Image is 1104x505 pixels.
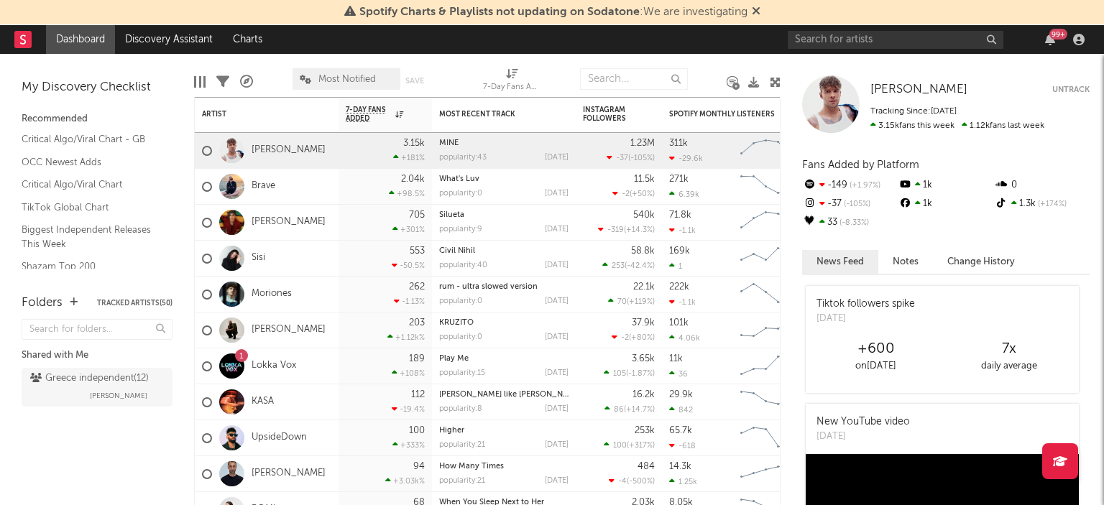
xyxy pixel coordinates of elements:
svg: Chart title [734,133,799,169]
input: Search... [580,68,688,90]
div: A&R Pipeline [240,61,253,103]
a: Lokka Vox [252,360,296,372]
a: How Many Times [439,463,504,471]
div: popularity: 9 [439,226,482,233]
div: 94 [413,462,425,471]
span: -105 % [630,154,653,162]
div: Folders [22,295,63,312]
div: [DATE] [545,154,569,162]
div: 36 [669,369,688,379]
div: 6.39k [669,190,699,199]
div: KRUZITO [439,319,569,327]
div: daily average [942,358,1075,375]
span: Dismiss [752,6,760,18]
span: -500 % [629,478,653,486]
div: -1.13 % [394,297,425,306]
div: popularity: 0 [439,333,482,341]
span: -1.87 % [628,370,653,378]
div: 65.7k [669,426,692,435]
div: ( ) [612,333,655,342]
div: 100 [409,426,425,435]
div: -29.6k [669,154,703,163]
span: Fans Added by Platform [802,159,919,170]
div: 1k [898,195,993,213]
div: 1.23M [630,139,655,148]
div: 253k [635,426,655,435]
div: +333 % [392,440,425,450]
a: UpsideDown [252,432,307,444]
div: 1k [898,176,993,195]
div: Winters like Summers [439,391,569,399]
a: What's Luv [439,175,479,183]
a: Play Me [439,355,469,363]
a: Civil Nihil [439,247,475,255]
span: +80 % [631,334,653,342]
a: Biggest Independent Releases This Week [22,222,158,251]
div: Shared with Me [22,347,172,364]
div: Silueta [439,211,569,219]
div: 7-Day Fans Added (7-Day Fans Added) [483,61,540,103]
button: Change History [933,250,1029,274]
div: popularity: 0 [439,190,482,198]
div: 540k [633,210,655,220]
div: popularity: 8 [439,405,482,413]
span: -8.33 % [837,219,869,227]
span: -37 [616,154,628,162]
svg: Chart title [734,205,799,241]
div: 58.8k [631,246,655,256]
div: -37 [802,195,898,213]
a: TikTok Global Chart [22,200,158,216]
div: popularity: 21 [439,477,485,485]
a: Silueta [439,211,464,219]
div: 705 [409,210,425,220]
div: -1.1k [669,226,696,235]
a: KASA [252,396,274,408]
div: +181 % [393,153,425,162]
div: 553 [410,246,425,256]
div: Spotify Monthly Listeners [669,110,777,119]
div: 16.2k [632,390,655,399]
span: 7-Day Fans Added [346,106,392,123]
span: 253 [612,262,625,270]
div: -50.5 % [392,261,425,270]
div: +3.03k % [385,476,425,486]
div: ( ) [602,261,655,270]
div: ( ) [612,189,655,198]
div: 1.3k [994,195,1090,213]
div: [DATE] [545,333,569,341]
span: +14.3 % [626,226,653,234]
div: 99 + [1049,29,1067,40]
div: Tiktok followers spike [816,297,915,312]
span: +119 % [629,298,653,306]
a: Greece independent(12)[PERSON_NAME] [22,368,172,407]
div: Recommended [22,111,172,128]
div: 0 [994,176,1090,195]
span: -319 [607,226,624,234]
button: News Feed [802,250,878,274]
div: Filters [216,61,229,103]
a: Dashboard [46,25,115,54]
span: [PERSON_NAME] [90,387,147,404]
a: [PERSON_NAME] [870,83,967,97]
div: -149 [802,176,898,195]
div: +301 % [392,225,425,234]
div: 37.9k [632,318,655,328]
div: 101k [669,318,689,328]
span: +14.7 % [626,406,653,414]
div: 11.5k [634,175,655,184]
div: Edit Columns [194,61,206,103]
button: Save [405,77,424,85]
span: 86 [614,406,624,414]
div: popularity: 0 [439,297,482,305]
span: +174 % [1036,200,1067,208]
a: Sisi [252,252,265,264]
div: Most Recent Track [439,110,547,119]
div: New YouTube video [816,414,910,430]
div: 311k [669,139,688,148]
div: Instagram Followers [583,106,633,123]
span: -2 [621,334,629,342]
div: 3.15k [403,139,425,148]
span: Spotify Charts & Playlists not updating on Sodatone [359,6,640,18]
span: Tracking Since: [DATE] [870,107,957,116]
svg: Chart title [734,384,799,420]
